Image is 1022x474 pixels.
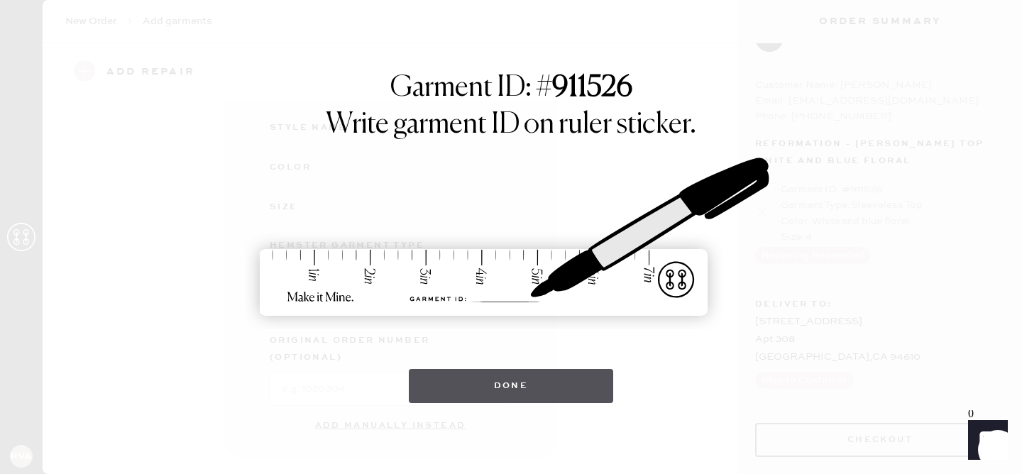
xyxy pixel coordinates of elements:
[390,71,632,108] h1: Garment ID: #
[409,369,614,403] button: Done
[955,410,1016,471] iframe: Front Chat
[245,121,777,355] img: ruler-sticker-sharpie.svg
[552,74,632,102] strong: 911526
[326,108,696,142] h1: Write garment ID on ruler sticker.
